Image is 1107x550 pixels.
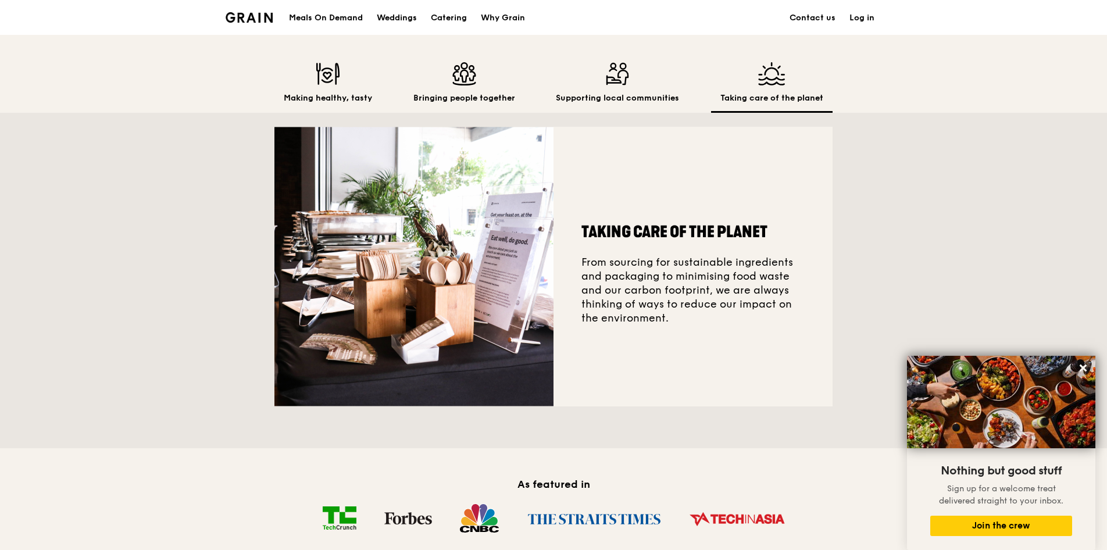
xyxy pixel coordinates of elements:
a: Log in [842,1,881,35]
a: Contact us [783,1,842,35]
img: Forbes [370,512,446,524]
a: Catering [424,1,474,35]
img: Taking care of the planet [720,62,823,85]
a: Weddings [370,1,424,35]
h2: Supporting local communities [556,92,679,104]
img: Supporting local communities [556,62,679,85]
img: Grain [226,12,273,23]
img: DSC07876-Edit02-Large.jpeg [907,356,1095,448]
div: Meals On Demand [289,1,363,35]
img: Bringing people together [413,62,515,85]
a: Why Grain [474,1,532,35]
div: Weddings [377,1,417,35]
span: Sign up for a welcome treat delivered straight to your inbox. [939,484,1063,506]
img: Taking care of the planet [274,127,553,406]
h2: As featured in [274,476,833,492]
h2: Taking care of the planet [581,222,805,242]
span: Nothing but good stuff [941,464,1062,478]
div: Why Grain [481,1,525,35]
div: From sourcing for sustainable ingredients and packaging to minimising food waste and our carbon f... [553,127,833,406]
img: TechCrunch [309,506,370,530]
img: The Straits Times [513,503,675,534]
div: Catering [431,1,467,35]
img: Tech in Asia [675,503,799,534]
button: Join the crew [930,516,1072,536]
h2: Bringing people together [413,92,515,104]
button: Close [1074,359,1092,377]
h2: Taking care of the planet [720,92,823,104]
img: Making healthy, tasty [284,62,372,85]
img: CNBC [446,503,513,533]
h2: Making healthy, tasty [284,92,372,104]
